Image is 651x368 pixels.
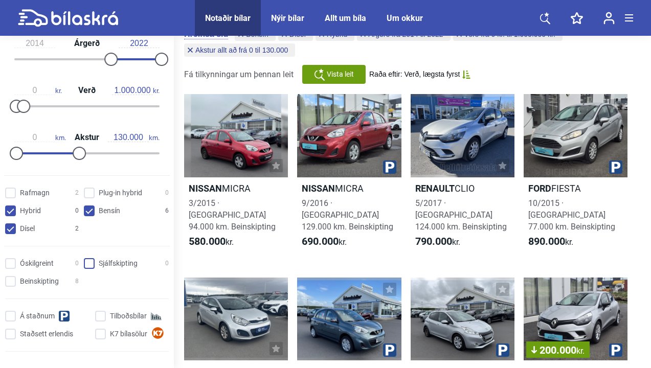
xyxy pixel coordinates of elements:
[383,343,396,357] img: parking.png
[108,133,160,142] span: km.
[609,160,622,174] img: parking.png
[297,94,401,257] a: NissanMICRA9/2016 · [GEOGRAPHIC_DATA]129.000 km. Beinskipting690.000kr.
[411,94,514,257] a: RenaultCLIO5/2017 · [GEOGRAPHIC_DATA]124.000 km. Beinskipting790.000kr.
[415,198,507,232] span: 5/2017 · [GEOGRAPHIC_DATA] 124.000 km. Beinskipting
[75,276,79,287] span: 8
[496,343,509,357] img: parking.png
[20,311,55,321] span: Á staðnum
[110,311,147,321] span: Tilboðsbílar
[387,13,423,23] a: Um okkur
[528,236,573,248] span: kr.
[576,346,585,356] span: kr.
[327,31,347,38] span: Hybrid
[205,13,251,23] a: Notaðir bílar
[297,182,401,194] h2: MICRA
[76,86,98,95] span: Verð
[603,12,615,25] img: user-login.svg
[184,94,288,257] a: NissanMICRA3/2015 · [GEOGRAPHIC_DATA]94.000 km. Beinskipting580.000kr.
[189,198,276,232] span: 3/2015 · [GEOGRAPHIC_DATA] 94.000 km. Beinskipting
[464,31,555,38] span: Verð frá 0 kr. til 1.000.000 kr.
[609,343,622,357] img: parking.png
[189,183,222,194] b: Nissan
[415,235,452,247] b: 790.000
[184,70,294,79] span: Fá tilkynningar um þennan leit
[368,31,443,38] span: Árgerð frá 2014 til 2022
[165,205,169,216] span: 6
[75,223,79,234] span: 2
[189,236,234,248] span: kr.
[524,182,627,194] h2: FIESTA
[302,198,393,232] span: 9/2016 · [GEOGRAPHIC_DATA] 129.000 km. Beinskipting
[411,182,514,194] h2: CLIO
[165,258,169,269] span: 0
[110,329,147,339] span: K7 bílasölur
[524,94,627,257] a: FordFIESTA10/2015 · [GEOGRAPHIC_DATA]77.000 km. Beinskipting890.000kr.
[14,86,62,95] span: kr.
[20,258,54,269] span: Óskilgreint
[302,183,335,194] b: Nissan
[528,235,565,247] b: 890.000
[184,182,288,194] h2: MICRA
[20,329,73,339] span: Staðsett erlendis
[528,183,551,194] b: Ford
[99,205,120,216] span: Bensín
[72,133,102,142] span: Akstur
[20,205,41,216] span: Hybrid
[383,160,396,174] img: parking.png
[20,223,35,234] span: Dísel
[165,188,169,198] span: 0
[369,70,470,79] button: Raða eftir: Verð, lægsta fyrst
[75,258,79,269] span: 0
[246,31,268,38] span: Bensín
[184,43,295,57] button: Akstur allt að frá 0 til 130.000
[75,205,79,216] span: 0
[14,133,66,142] span: km.
[99,258,138,269] span: Sjálfskipting
[302,235,339,247] b: 690.000
[112,86,160,95] span: kr.
[302,236,347,248] span: kr.
[531,345,585,355] span: 200.000
[415,236,460,248] span: kr.
[99,188,142,198] span: Plug-in hybrid
[195,47,288,54] span: Akstur allt að frá 0 til 130.000
[20,188,50,198] span: Rafmagn
[325,13,366,23] a: Allt um bíla
[20,276,59,287] span: Beinskipting
[271,13,304,23] a: Nýir bílar
[72,39,102,48] span: Árgerð
[75,188,79,198] span: 2
[528,198,615,232] span: 10/2015 · [GEOGRAPHIC_DATA] 77.000 km. Beinskipting
[327,69,354,80] span: Vista leit
[369,70,460,79] span: Raða eftir: Verð, lægsta fyrst
[289,31,306,38] span: Dísel
[415,183,455,194] b: Renault
[189,235,226,247] b: 580.000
